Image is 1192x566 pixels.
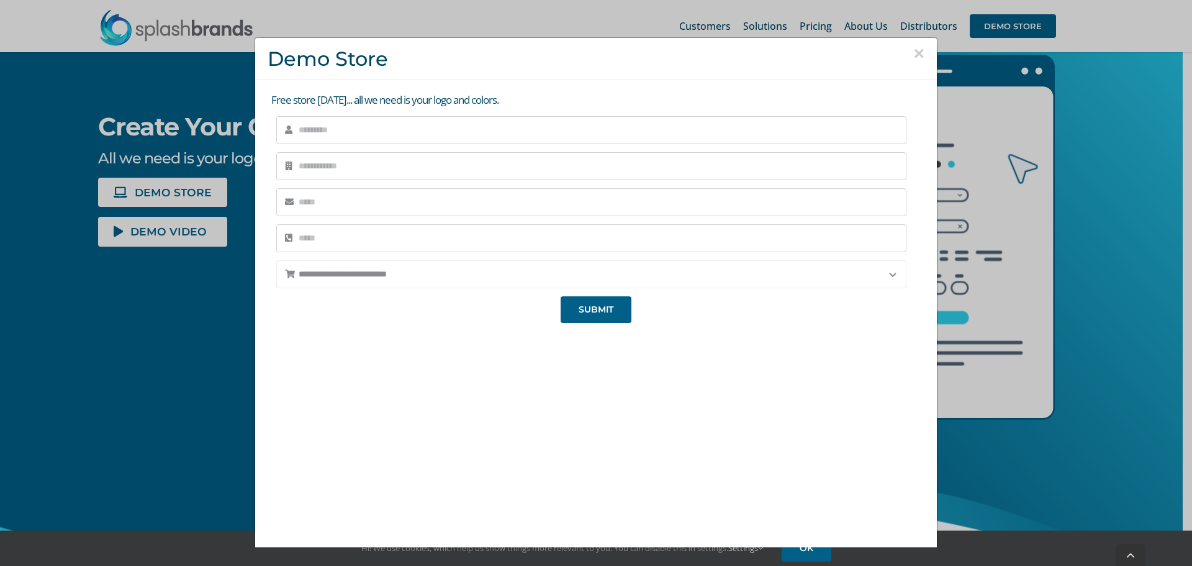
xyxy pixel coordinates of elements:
[913,44,924,63] button: Close
[579,304,613,315] span: SUBMIT
[561,296,631,323] button: SUBMIT
[268,47,924,70] h3: Demo Store
[271,93,924,108] p: Free store [DATE]... all we need is your logo and colors.
[392,332,800,562] iframe: SplashBrands Demo Store Overview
